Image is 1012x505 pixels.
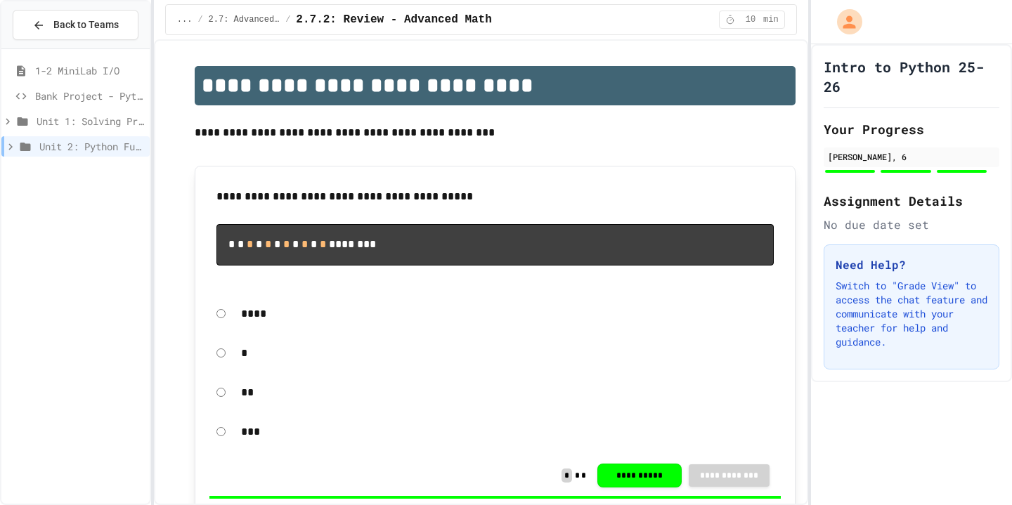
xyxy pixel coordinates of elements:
span: 10 [739,14,762,25]
span: 1-2 MiniLab I/O [35,63,144,78]
span: min [763,14,779,25]
div: [PERSON_NAME], 6 [828,150,995,163]
span: 2.7: Advanced Math [209,14,280,25]
span: Back to Teams [53,18,119,32]
span: / [285,14,290,25]
span: / [197,14,202,25]
span: ... [177,14,193,25]
span: 2.7.2: Review - Advanced Math [296,11,491,28]
button: Back to Teams [13,10,138,40]
h2: Your Progress [824,119,999,139]
span: Unit 1: Solving Problems in Computer Science [37,114,144,129]
p: Switch to "Grade View" to access the chat feature and communicate with your teacher for help and ... [836,279,987,349]
h2: Assignment Details [824,191,999,211]
h3: Need Help? [836,256,987,273]
div: My Account [822,6,866,38]
h1: Intro to Python 25-26 [824,57,999,96]
span: Unit 2: Python Fundamentals [39,139,144,154]
div: No due date set [824,216,999,233]
span: Bank Project - Python [35,88,144,103]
